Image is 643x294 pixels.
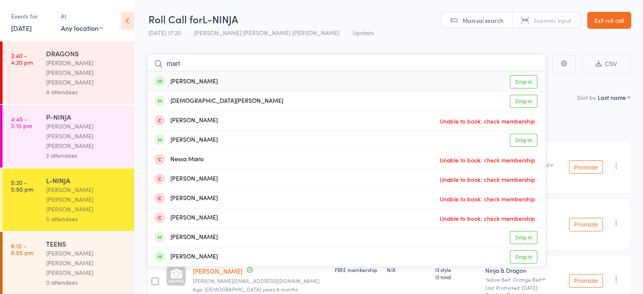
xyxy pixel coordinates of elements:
[11,179,33,192] time: 5:20 - 5:50 pm
[154,155,204,165] div: Nessa Mario
[438,115,537,127] span: Unable to book: check membership
[353,28,374,37] span: Upstairs
[438,173,537,186] span: Unable to book: check membership
[193,278,328,284] small: paul@strongconcrete.com.au
[154,213,218,223] div: [PERSON_NAME]
[148,28,181,37] span: [DATE] 17:20
[598,93,626,102] div: Last name
[148,12,202,26] span: Roll Call for
[193,267,243,275] a: [PERSON_NAME]
[46,239,127,248] div: TEENS
[11,52,33,66] time: 3:40 - 4:20 pm
[485,266,558,275] div: Ninja & Dragon
[154,252,218,262] div: [PERSON_NAME]
[194,28,339,37] span: [PERSON_NAME] [PERSON_NAME] [PERSON_NAME]
[11,23,32,33] a: [DATE]
[569,160,603,174] button: Promote
[438,192,537,205] span: Unable to book: check membership
[46,176,127,185] div: L-NINJA
[569,274,603,288] button: Promote
[154,233,218,242] div: [PERSON_NAME]
[46,87,127,97] div: 8 attendees
[587,12,631,29] a: Exit roll call
[46,151,127,160] div: 2 attendees
[202,12,238,26] span: L-NINJA
[154,96,283,106] div: [DEMOGRAPHIC_DATA][PERSON_NAME]
[512,277,541,282] div: Orange Belt
[569,218,603,231] button: Promote
[335,266,380,273] div: FREE membership
[46,49,127,58] div: DRAGONS
[510,95,537,108] a: Drop in
[512,162,549,168] div: Blue-White Belt
[387,266,428,273] div: N/A
[510,134,537,147] a: Drop in
[147,54,546,74] input: Search by name
[485,277,558,282] div: Yellow Belt
[510,231,537,244] a: Drop in
[435,273,479,280] span: 13 total
[11,115,32,129] time: 4:45 - 5:15 pm
[61,23,103,33] div: Any location
[61,9,103,23] div: At
[534,16,572,25] span: Scanner input
[462,16,503,25] span: Manual search
[435,266,479,273] span: 13 style
[46,121,127,151] div: [PERSON_NAME] [PERSON_NAME] [PERSON_NAME]
[3,41,134,104] a: 3:40 -4:20 pmDRAGONS[PERSON_NAME] [PERSON_NAME] [PERSON_NAME]8 attendees
[3,168,134,231] a: 5:20 -5:50 pmL-NINJA[PERSON_NAME] [PERSON_NAME] [PERSON_NAME]5 attendees
[46,214,127,224] div: 5 attendees
[46,248,127,278] div: [PERSON_NAME] [PERSON_NAME] [PERSON_NAME]
[154,174,218,184] div: [PERSON_NAME]
[46,185,127,214] div: [PERSON_NAME] [PERSON_NAME] [PERSON_NAME]
[46,112,127,121] div: P-NINJA
[577,93,596,102] label: Sort by
[510,75,537,88] a: Drop in
[582,55,630,73] button: CSV
[510,250,537,264] a: Drop in
[46,278,127,287] div: 0 attendees
[154,116,218,126] div: [PERSON_NAME]
[3,105,134,168] a: 4:45 -5:15 pmP-NINJA[PERSON_NAME] [PERSON_NAME] [PERSON_NAME]2 attendees
[11,9,52,23] div: Events for
[438,212,537,225] span: Unable to book: check membership
[154,194,218,203] div: [PERSON_NAME]
[193,286,298,293] span: Age: [DEMOGRAPHIC_DATA] years 8 months
[438,154,537,166] span: Unable to book: check membership
[46,58,127,87] div: [PERSON_NAME] [PERSON_NAME] [PERSON_NAME]
[485,285,558,291] small: Last Promoted: [DATE]
[154,77,218,87] div: [PERSON_NAME]
[11,242,33,256] time: 6:15 - 6:55 pm
[154,135,218,145] div: [PERSON_NAME]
